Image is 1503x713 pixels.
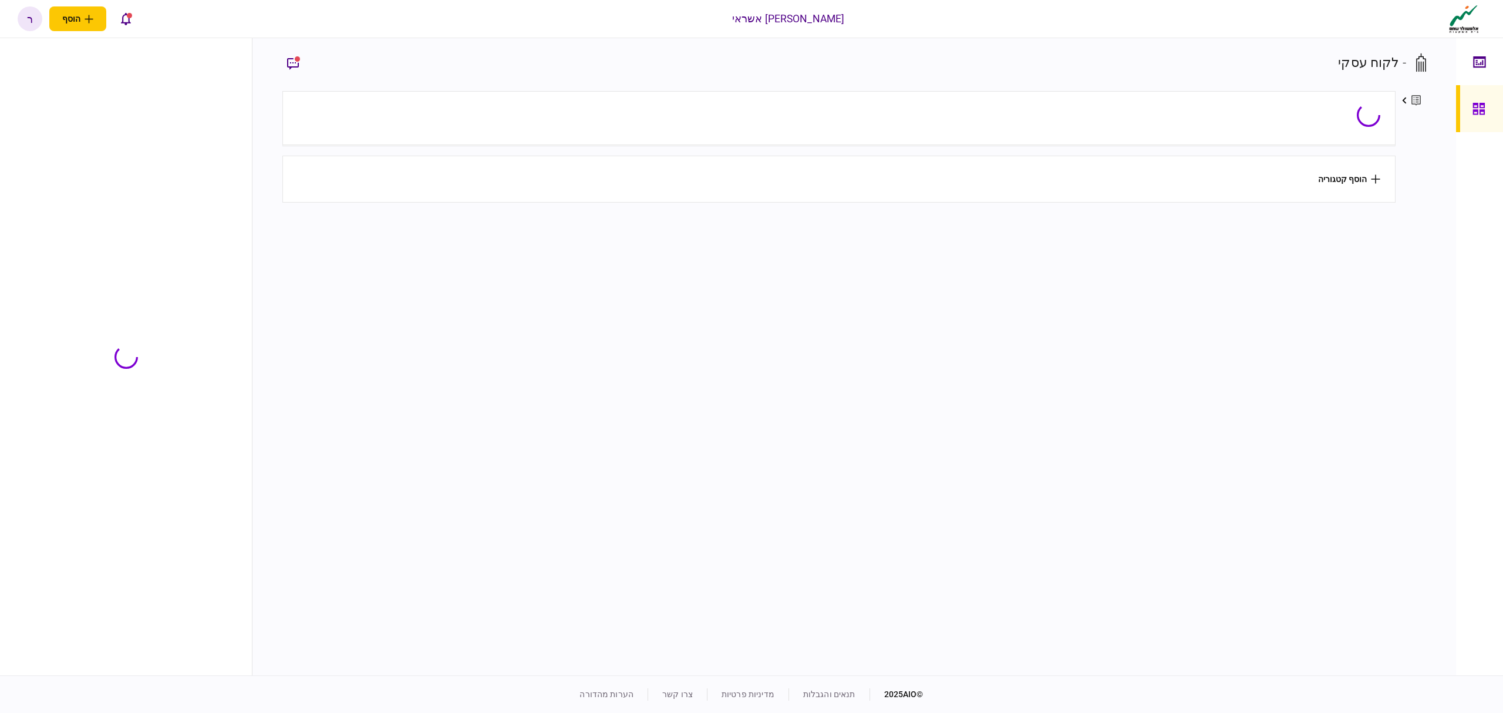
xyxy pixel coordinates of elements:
a: תנאים והגבלות [803,690,855,699]
div: © 2025 AIO [870,688,924,701]
button: פתח תפריט להוספת לקוח [49,6,106,31]
a: מדיניות פרטיות [722,690,774,699]
button: פתח רשימת התראות [113,6,138,31]
img: client company logo [1447,4,1481,33]
a: צרו קשר [662,690,693,699]
a: הערות מהדורה [579,690,633,699]
button: הוסף קטגוריה [1318,174,1380,184]
button: ר [18,6,42,31]
div: [PERSON_NAME] אשראי [732,11,845,26]
div: - לקוח עסקי [1338,53,1406,72]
